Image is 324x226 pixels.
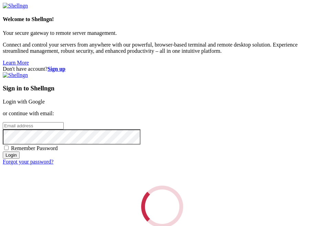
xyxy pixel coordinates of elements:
[3,151,20,159] input: Login
[3,122,64,129] input: Email address
[3,42,321,54] p: Connect and control your servers from anywhere with our powerful, browser-based terminal and remo...
[3,159,53,165] a: Forgot your password?
[3,60,29,66] a: Learn More
[4,146,9,150] input: Remember Password
[3,16,321,22] h4: Welcome to Shellngn!
[3,85,321,92] h3: Sign in to Shellngn
[3,72,28,78] img: Shellngn
[11,145,58,151] span: Remember Password
[3,110,321,117] p: or continue with email:
[3,3,28,9] img: Shellngn
[48,66,65,72] a: Sign up
[3,30,321,36] p: Your secure gateway to remote server management.
[3,99,45,105] a: Login with Google
[3,66,321,72] div: Don't have account?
